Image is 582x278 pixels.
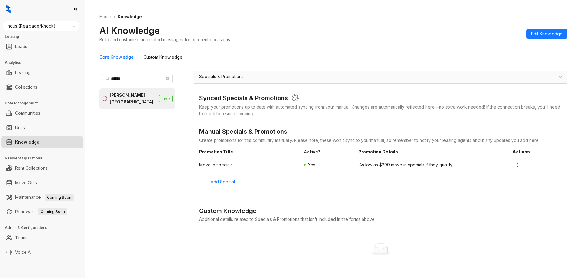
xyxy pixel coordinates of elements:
a: Communities [15,107,40,119]
li: Rent Collections [1,162,83,174]
span: Live [159,95,173,102]
li: Voice AI [1,246,83,258]
span: Active? [304,149,353,155]
div: Manual Specials & Promotions [199,127,562,137]
img: logo [6,5,11,13]
li: Team [1,232,83,244]
span: Coming Soon [45,194,74,201]
div: Create promotions for this community manually. Please note, these won't sync to your manual , so ... [199,137,562,144]
li: Leads [1,41,83,53]
span: expanded [559,75,562,78]
span: Promotion Title [199,149,299,155]
a: Home [98,13,112,20]
div: Custom Knowledge [143,54,182,61]
span: more [515,162,520,167]
div: Custom Knowledge [199,206,562,216]
h3: Admin & Configurations [5,225,85,231]
a: Team [15,232,26,244]
div: Specials & Promotions [194,70,567,83]
a: Collections [15,81,37,93]
span: Yes [308,162,315,167]
li: Maintenance [1,191,83,203]
span: Edit Knowledge [531,31,563,37]
span: Indus (Realpage/Knock) [7,21,75,31]
span: Coming Soon [38,208,67,215]
li: Knowledge [1,136,83,148]
button: Edit Knowledge [526,29,567,39]
div: Core Knowledge [99,54,134,61]
span: Add Special [211,178,235,185]
h2: AI Knowledge [99,25,160,36]
li: Communities [1,107,83,119]
div: Additional details related to Specials & Promotions that isn't included in the forms above. [199,216,562,223]
span: close-circle [166,77,169,80]
a: Leasing [15,67,31,79]
span: Knowledge [118,14,142,19]
a: Rent Collections [15,162,48,174]
a: Knowledge [15,136,39,148]
li: Units [1,122,83,134]
li: Move Outs [1,177,83,189]
div: Keep your promotions up to date with automated syncing from your manual . Changes are automatical... [199,104,562,117]
button: Add Special [199,177,240,187]
span: Promotion Details [358,149,508,155]
a: RenewalsComing Soon [15,206,67,218]
a: Units [15,122,25,134]
h3: Resident Operations [5,155,85,161]
a: Voice AI [15,246,32,258]
span: Move in specials [199,162,298,168]
li: / [114,13,115,20]
span: search [105,77,110,81]
h3: Data Management [5,100,85,106]
span: As low as $299 move in specials if they qualify [359,162,507,168]
span: Actions [513,149,562,155]
span: Specials & Promotions [199,73,244,80]
a: Move Outs [15,177,37,189]
h3: Leasing [5,34,85,39]
li: Collections [1,81,83,93]
li: Renewals [1,206,83,218]
h3: Analytics [5,60,85,65]
div: No data [206,258,555,264]
div: Synced Specials & Promotions [199,93,288,103]
li: Leasing [1,67,83,79]
div: Build and customize automated messages for different occasions. [99,36,231,43]
a: Leads [15,41,27,53]
div: [PERSON_NAME][GEOGRAPHIC_DATA] [110,92,157,105]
